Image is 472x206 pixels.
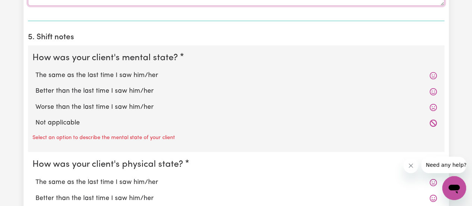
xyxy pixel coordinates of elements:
[421,157,466,173] iframe: Message from company
[32,51,181,65] legend: How was your client's mental state?
[35,86,437,96] label: Better than the last time I saw him/her
[35,193,437,203] label: Better than the last time I saw him/her
[35,102,437,112] label: Worse than the last time I saw him/her
[32,134,175,142] p: Select an option to describe the mental state of your client
[35,177,437,187] label: The same as the last time I saw him/her
[442,176,466,200] iframe: Button to launch messaging window
[28,33,444,42] h2: 5. Shift notes
[35,71,437,80] label: The same as the last time I saw him/her
[4,5,45,11] span: Need any help?
[403,158,418,173] iframe: Close message
[35,118,437,128] label: Not applicable
[32,158,186,171] legend: How was your client's physical state?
